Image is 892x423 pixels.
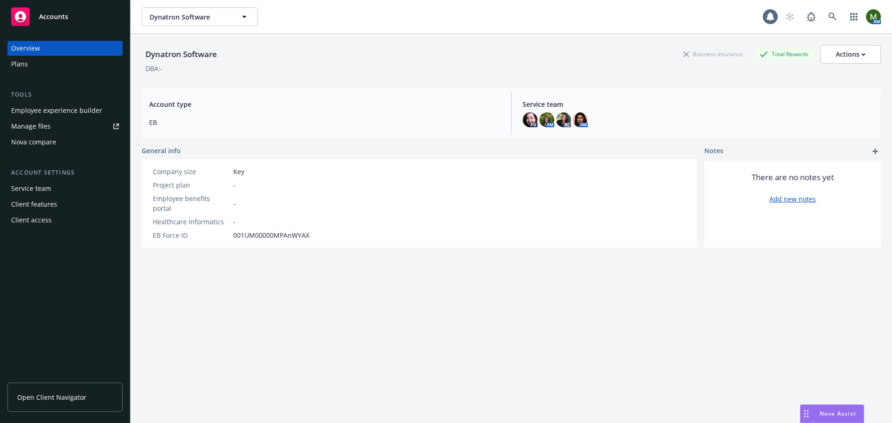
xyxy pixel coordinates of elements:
[7,197,123,212] a: Client features
[836,46,866,63] div: Actions
[142,48,221,60] div: Dynatron Software
[820,410,856,417] span: Nova Assist
[800,405,812,423] div: Drag to move
[233,230,309,240] span: 001UM00000MPAnWYAX
[7,90,123,99] div: Tools
[7,168,123,177] div: Account settings
[11,41,40,56] div: Overview
[7,135,123,150] a: Nova compare
[780,7,799,26] a: Start snowing
[233,199,236,208] span: -
[800,404,864,423] button: Nova Assist
[11,57,28,72] div: Plans
[7,213,123,228] a: Client access
[755,48,813,60] div: Total Rewards
[573,112,588,127] img: photo
[150,12,230,22] span: Dynatron Software
[149,117,500,127] span: EB
[11,197,57,212] div: Client features
[704,146,723,157] span: Notes
[7,181,123,196] a: Service team
[11,181,51,196] div: Service team
[866,9,881,24] img: photo
[39,13,68,20] span: Accounts
[556,112,571,127] img: photo
[153,167,230,176] div: Company size
[142,146,181,156] span: General info
[539,112,554,127] img: photo
[823,7,842,26] a: Search
[679,48,748,60] div: Business Insurance
[820,45,881,64] button: Actions
[523,99,873,109] span: Service team
[845,7,863,26] a: Switch app
[11,135,56,150] div: Nova compare
[752,172,834,183] span: There are no notes yet
[145,64,163,73] div: DBA: -
[149,99,500,109] span: Account type
[7,41,123,56] a: Overview
[153,217,230,227] div: Healthcare Informatics
[233,217,236,227] span: -
[769,194,816,204] a: Add new notes
[7,103,123,118] a: Employee experience builder
[11,119,51,134] div: Manage files
[233,180,236,190] span: -
[153,230,230,240] div: EB Force ID
[7,57,123,72] a: Plans
[870,146,881,157] a: add
[802,7,820,26] a: Report a Bug
[7,119,123,134] a: Manage files
[11,213,52,228] div: Client access
[153,180,230,190] div: Project plan
[11,103,102,118] div: Employee experience builder
[142,7,258,26] button: Dynatron Software
[17,392,86,402] span: Open Client Navigator
[523,112,538,127] img: photo
[153,194,230,213] div: Employee benefits portal
[233,167,244,176] span: Key
[7,4,123,30] a: Accounts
